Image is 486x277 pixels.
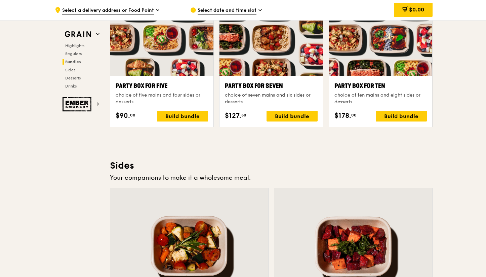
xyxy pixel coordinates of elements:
span: $178. [334,111,351,121]
span: Highlights [65,43,84,48]
span: 00 [130,112,135,118]
div: Party Box for Seven [225,81,317,91]
span: Select date and time slot [198,7,256,14]
img: Grain web logo [63,28,93,40]
div: choice of seven mains and six sides or desserts [225,92,317,105]
span: Sides [65,68,75,72]
img: Ember Smokery web logo [63,97,93,111]
span: Desserts [65,76,81,80]
span: 00 [351,112,357,118]
span: $90. [116,111,130,121]
span: Drinks [65,84,77,89]
span: 50 [241,112,246,118]
div: choice of five mains and four sides or desserts [116,92,208,105]
div: Your companions to make it a wholesome meal. [110,173,433,182]
span: Select a delivery address or Food Point [62,7,154,14]
div: Party Box for Five [116,81,208,91]
div: Party Box for Ten [334,81,427,91]
h3: Sides [110,160,433,172]
span: Regulars [65,51,82,56]
div: Build bundle [157,111,208,122]
div: Build bundle [267,111,318,122]
span: Bundles [65,60,81,64]
div: choice of ten mains and eight sides or desserts [334,92,427,105]
div: Build bundle [376,111,427,122]
span: $127. [225,111,241,121]
span: $0.00 [409,6,424,13]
